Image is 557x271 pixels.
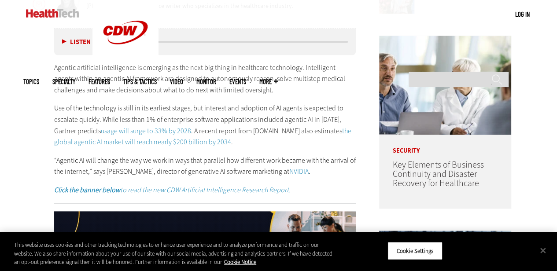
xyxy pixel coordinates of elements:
a: Click the banner belowto read the new CDW Artificial Intelligence Research Report. [54,185,291,194]
span: More [259,78,278,85]
p: Use of the technology is still in its earliest stages, but interest and adoption of AI agents is ... [54,103,356,147]
img: Home [26,9,79,18]
span: Specialty [52,78,75,85]
button: Close [533,241,553,260]
a: More information about your privacy [224,258,256,266]
div: User menu [515,10,530,19]
a: Events [229,78,246,85]
a: Key Elements of Business Continuity and Disaster Recovery for Healthcare [392,159,483,189]
em: to read the new CDW Artificial Intelligence Research Report. [54,185,291,194]
a: MonITor [196,78,216,85]
p: Security [379,135,511,154]
a: Video [170,78,183,85]
strong: Click the banner below [54,185,120,194]
a: Features [89,78,110,85]
span: Topics [23,78,39,85]
p: “Agentic AI will change the way we work in ways that parallel how different work became with the ... [54,155,356,177]
img: xs-AI-q225-animated-desktop [54,211,356,263]
a: CDW [92,58,159,67]
a: Log in [515,10,530,18]
a: Tips & Tactics [123,78,157,85]
img: incident response team discusses around a table [379,36,511,135]
button: Cookie Settings [387,242,443,260]
div: This website uses cookies and other tracking technologies to enhance user experience and to analy... [14,241,334,267]
a: NVIDIA [289,167,309,176]
a: usage will surge to 33% by 2028 [101,126,191,135]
